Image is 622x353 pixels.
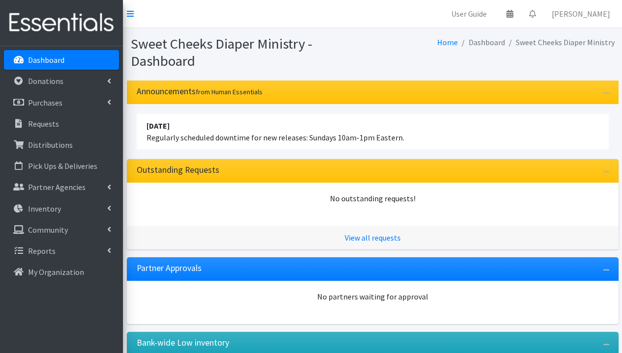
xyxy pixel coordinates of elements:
a: Community [4,220,119,240]
h3: Partner Approvals [137,263,202,273]
a: Purchases [4,93,119,112]
a: Partner Agencies [4,177,119,197]
p: Distributions [28,140,73,150]
a: Dashboard [4,50,119,70]
h1: Sweet Cheeks Diaper Ministry - Dashboard [131,35,369,69]
a: User Guide [444,4,495,24]
a: Home [437,37,458,47]
div: No partners waiting for approval [137,291,609,302]
p: Requests [28,119,59,129]
a: Distributions [4,135,119,155]
a: Requests [4,114,119,134]
div: No outstanding requests! [137,192,609,204]
h3: Announcements [137,86,263,97]
small: from Human Essentials [196,87,263,96]
p: Reports [28,246,56,256]
p: Purchases [28,98,62,108]
a: Inventory [4,199,119,218]
a: Donations [4,71,119,91]
p: Inventory [28,204,61,214]
p: Community [28,225,68,235]
a: My Organization [4,262,119,282]
strong: [DATE] [147,121,170,131]
li: Sweet Cheeks Diaper Ministry [505,35,615,50]
li: Regularly scheduled downtime for new releases: Sundays 10am-1pm Eastern. [137,114,609,149]
p: Partner Agencies [28,182,86,192]
p: Donations [28,76,63,86]
img: HumanEssentials [4,6,119,39]
a: Reports [4,241,119,261]
a: View all requests [345,233,401,243]
li: Dashboard [458,35,505,50]
p: My Organization [28,267,84,277]
h3: Bank-wide Low inventory [137,338,229,348]
p: Pick Ups & Deliveries [28,161,97,171]
h3: Outstanding Requests [137,165,219,175]
p: Dashboard [28,55,64,65]
a: [PERSON_NAME] [544,4,618,24]
a: Pick Ups & Deliveries [4,156,119,176]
